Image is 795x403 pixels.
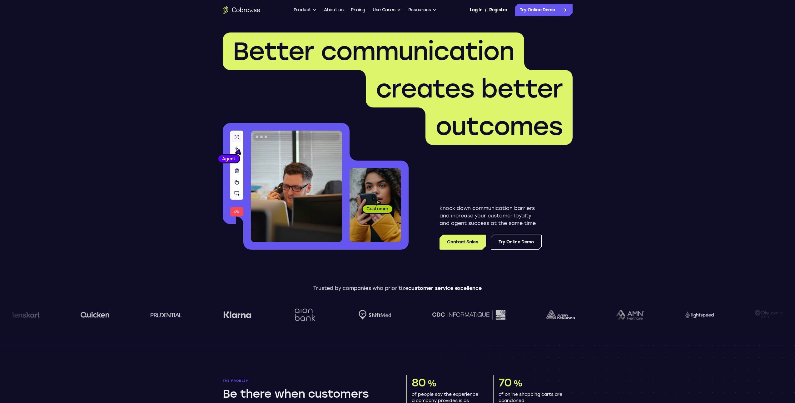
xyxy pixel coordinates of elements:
[615,310,644,320] img: AMN Healthcare
[440,235,485,250] a: Contact Sales
[412,376,426,389] span: 80
[363,206,392,212] span: Customer
[223,311,251,319] img: Klarna
[292,302,317,327] img: Aion Bank
[513,378,522,389] span: %
[432,310,505,320] img: CDC Informatique
[440,205,542,227] p: Knock down communication barriers and increase your customer loyalty and agent success at the sam...
[233,36,514,66] span: Better communication
[435,111,563,141] span: outcomes
[350,168,401,242] img: A customer holding their phone
[324,4,343,16] a: About us
[223,6,260,14] a: Go to the home page
[499,376,512,389] span: 70
[376,74,563,104] span: creates better
[351,4,365,16] a: Pricing
[218,156,239,162] span: Agent
[470,4,482,16] a: Log In
[491,235,542,250] a: Try Online Demo
[223,379,389,383] p: The problem
[373,4,401,16] button: Use Cases
[294,4,317,16] button: Product
[489,4,507,16] a: Register
[150,312,182,317] img: prudential
[546,310,574,320] img: avery-dennison
[685,311,713,318] img: Lightspeed
[251,131,342,242] img: A customer support agent talking on the phone
[485,6,487,14] span: /
[358,310,391,320] img: Shiftmed
[408,285,482,291] span: customer service excellence
[408,4,436,16] button: Resources
[427,378,436,389] span: %
[230,131,243,216] img: A series of tools used in co-browsing sessions
[515,4,573,16] a: Try Online Demo
[80,310,109,320] img: quicken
